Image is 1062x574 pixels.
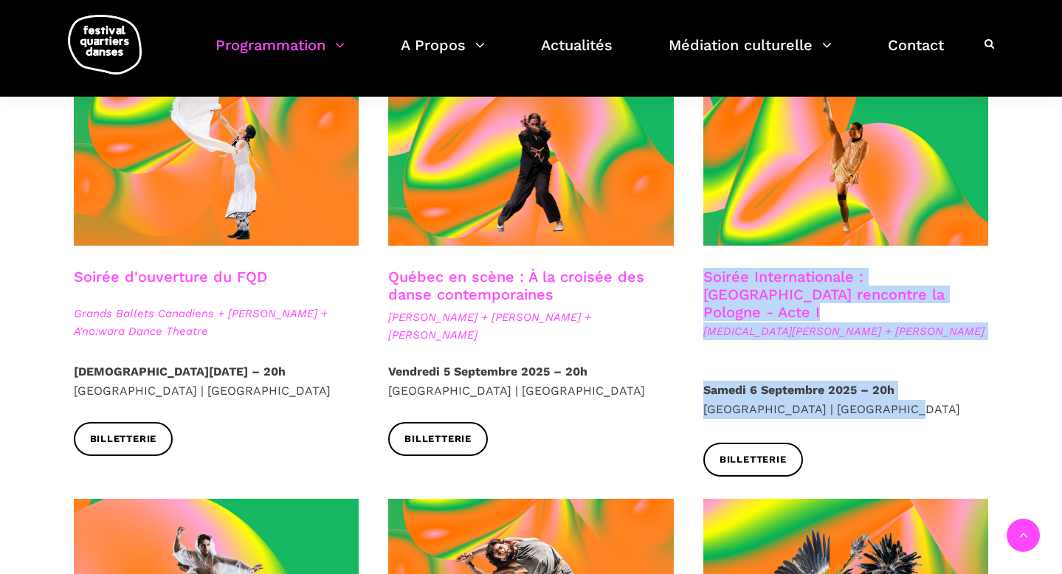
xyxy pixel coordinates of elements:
[703,381,989,418] p: [GEOGRAPHIC_DATA] | [GEOGRAPHIC_DATA]
[703,443,803,476] a: Billetterie
[703,322,989,340] span: [MEDICAL_DATA][PERSON_NAME] + [PERSON_NAME]
[388,422,488,455] a: Billetterie
[703,383,894,397] strong: Samedi 6 Septembre 2025 – 20h
[388,268,644,303] a: Québec en scène : À la croisée des danse contemporaines
[68,15,142,75] img: logo-fqd-med
[669,32,832,76] a: Médiation culturelle
[74,364,286,378] strong: [DEMOGRAPHIC_DATA][DATE] – 20h
[90,432,157,447] span: Billetterie
[404,432,472,447] span: Billetterie
[74,305,359,340] span: Grands Ballets Canadiens + [PERSON_NAME] + A'no:wara Dance Theatre
[541,32,613,76] a: Actualités
[388,364,587,378] strong: Vendredi 5 Septembre 2025 – 20h
[388,308,674,344] span: [PERSON_NAME] + [PERSON_NAME] + [PERSON_NAME]
[388,362,674,400] p: [GEOGRAPHIC_DATA] | [GEOGRAPHIC_DATA]
[74,362,359,400] p: [GEOGRAPHIC_DATA] | [GEOGRAPHIC_DATA]
[720,452,787,468] span: Billetterie
[888,32,944,76] a: Contact
[401,32,485,76] a: A Propos
[703,268,945,321] a: Soirée Internationale : [GEOGRAPHIC_DATA] rencontre la Pologne - Acte I
[74,268,267,286] a: Soirée d'ouverture du FQD
[74,422,173,455] a: Billetterie
[215,32,345,76] a: Programmation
